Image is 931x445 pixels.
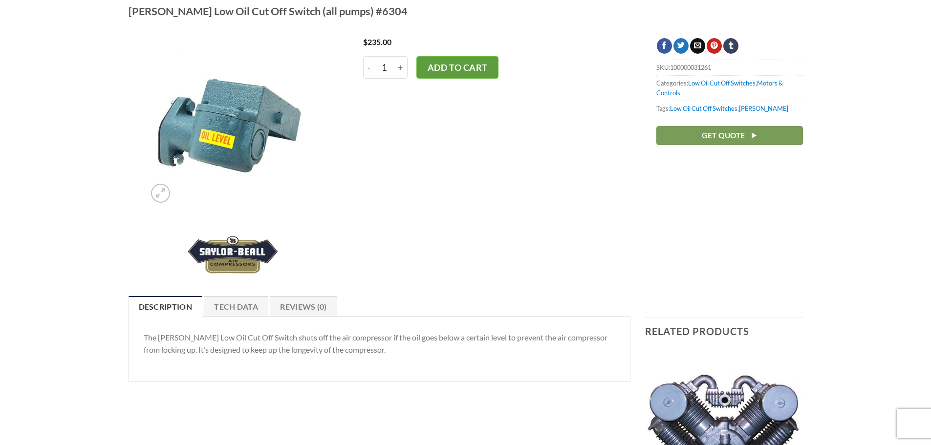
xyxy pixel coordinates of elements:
[657,38,672,54] a: Share on Facebook
[129,296,203,317] a: Description
[363,56,375,79] input: -
[656,75,803,101] span: Categories: ,
[670,105,737,112] a: Low Oil Cut Off Switches
[393,56,408,79] input: +
[723,38,738,54] a: Share on Tumblr
[645,318,803,344] h3: Related products
[363,37,391,46] bdi: 235.00
[204,296,268,317] a: Tech Data
[416,56,498,79] button: Add to cart
[739,105,788,112] a: [PERSON_NAME]
[146,38,316,208] img: Saylor Beall Low Oil Cut Off Switch (all pumps) #6304
[129,4,803,18] h1: [PERSON_NAME] Low Oil Cut Off Switch (all pumps) #6304
[670,64,711,71] span: 100000031261
[656,60,803,75] span: SKU:
[702,129,745,142] span: Get Quote
[144,331,616,356] p: The [PERSON_NAME] Low Oil Cut Off Switch shuts off the air compressor if the oil goes below a cer...
[270,296,337,317] a: Reviews (0)
[673,38,689,54] a: Share on Twitter
[375,56,393,79] input: Product quantity
[688,79,756,87] a: Low Oil Cut Off Switches
[707,38,722,54] a: Pin on Pinterest
[656,126,803,145] a: Get Quote
[690,38,705,54] a: Email to a Friend
[363,37,368,46] span: $
[656,101,803,116] span: Tags: ,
